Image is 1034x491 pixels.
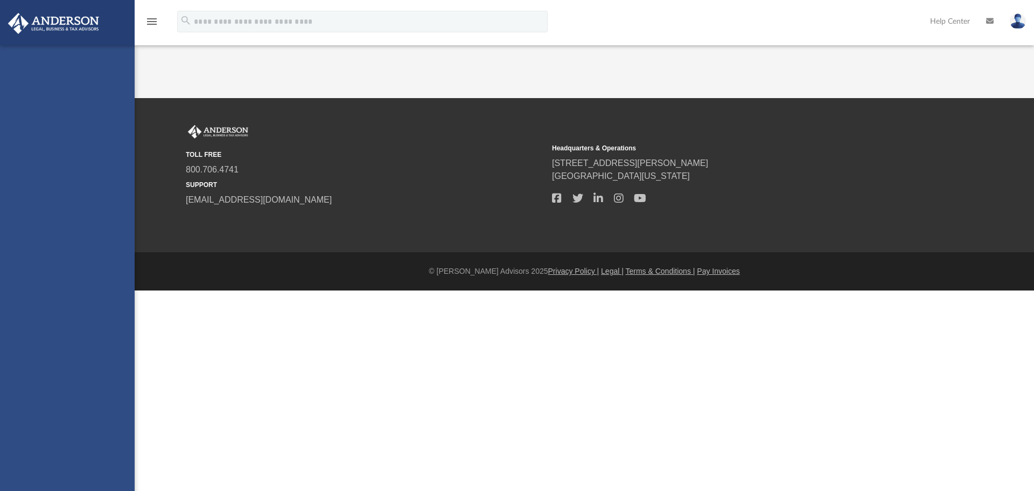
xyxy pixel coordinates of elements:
a: Pay Invoices [697,267,739,275]
small: SUPPORT [186,180,544,190]
img: Anderson Advisors Platinum Portal [5,13,102,34]
a: menu [145,20,158,28]
a: 800.706.4741 [186,165,239,174]
a: [STREET_ADDRESS][PERSON_NAME] [552,158,708,168]
a: Terms & Conditions | [626,267,695,275]
i: menu [145,15,158,28]
a: Legal | [601,267,624,275]
i: search [180,15,192,26]
a: [EMAIL_ADDRESS][DOMAIN_NAME] [186,195,332,204]
a: [GEOGRAPHIC_DATA][US_STATE] [552,171,690,181]
a: Privacy Policy | [548,267,599,275]
small: TOLL FREE [186,150,544,160]
img: User Pic [1010,13,1026,29]
small: Headquarters & Operations [552,143,911,153]
div: © [PERSON_NAME] Advisors 2025 [135,266,1034,277]
img: Anderson Advisors Platinum Portal [186,125,250,139]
